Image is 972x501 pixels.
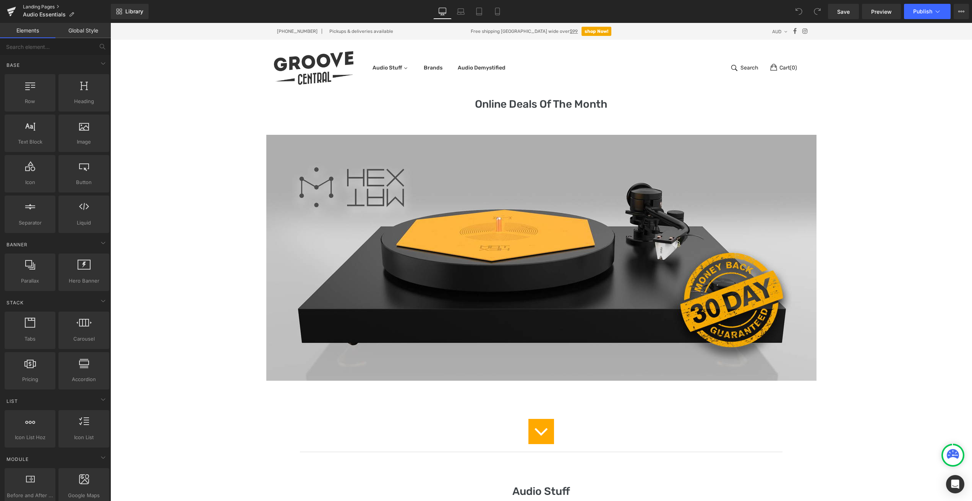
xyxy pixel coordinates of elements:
span: Liquid [61,219,107,227]
span: | [211,4,212,13]
span: Button [61,178,107,186]
div: Free shipping [GEOGRAPHIC_DATA] wide over [340,4,522,13]
a: Brands [306,34,340,57]
span: Preview [871,8,892,16]
span: AUD [662,6,671,11]
a: Preview [862,4,901,19]
span: Image [61,138,107,146]
button: Publish [904,4,951,19]
a: Desktop [433,4,452,19]
span: Audio Essentials [23,11,66,18]
span: 0 [681,40,685,50]
span: Brands [313,42,332,48]
span: Audio Stuff [262,42,292,48]
a: Landing Pages [23,4,111,10]
span: Tabs [7,335,53,343]
a: Tablet [470,4,488,19]
span: Stack [6,299,24,306]
a: New Library [111,4,149,19]
a: Laptop [452,4,470,19]
div: [PHONE_NUMBER] Pickups & deliveries available [158,4,340,13]
a: Search [620,40,648,50]
a: Audio Stuff [254,34,305,57]
span: Cart [669,40,679,50]
span: Parallax [7,277,53,285]
a: shop Now! [471,4,501,13]
span: Search [630,40,648,50]
button: Redo [810,4,825,19]
span: Accordion [61,375,107,383]
span: Module [6,456,29,463]
span: Icon [7,178,53,186]
span: Base [6,61,21,69]
span: Text Block [7,138,53,146]
span: Publish [913,8,932,15]
span: Pricing [7,375,53,383]
span: Audio Demystified [347,42,395,48]
span: Heading [61,97,107,105]
a: Mobile [488,4,507,19]
button: More [954,4,969,19]
span: Separator [7,219,53,227]
span: Banner [6,241,28,248]
span: Carousel [61,335,107,343]
span: Library [125,8,143,15]
span: Hero Banner [61,277,107,285]
span: Before and After Images [7,491,53,499]
a: Global Style [55,23,111,38]
span: Icon List [61,433,107,441]
a: Cart(0) [659,40,687,50]
span: Save [837,8,850,16]
span: List [6,398,19,405]
span: Row [7,97,53,105]
span: Google Maps [61,491,107,499]
div: Open Intercom Messenger [946,475,964,493]
span: Icon List Hoz [7,433,53,441]
u: $99 [459,6,467,11]
a: Audio Demystified [340,34,403,57]
button: Undo [791,4,807,19]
